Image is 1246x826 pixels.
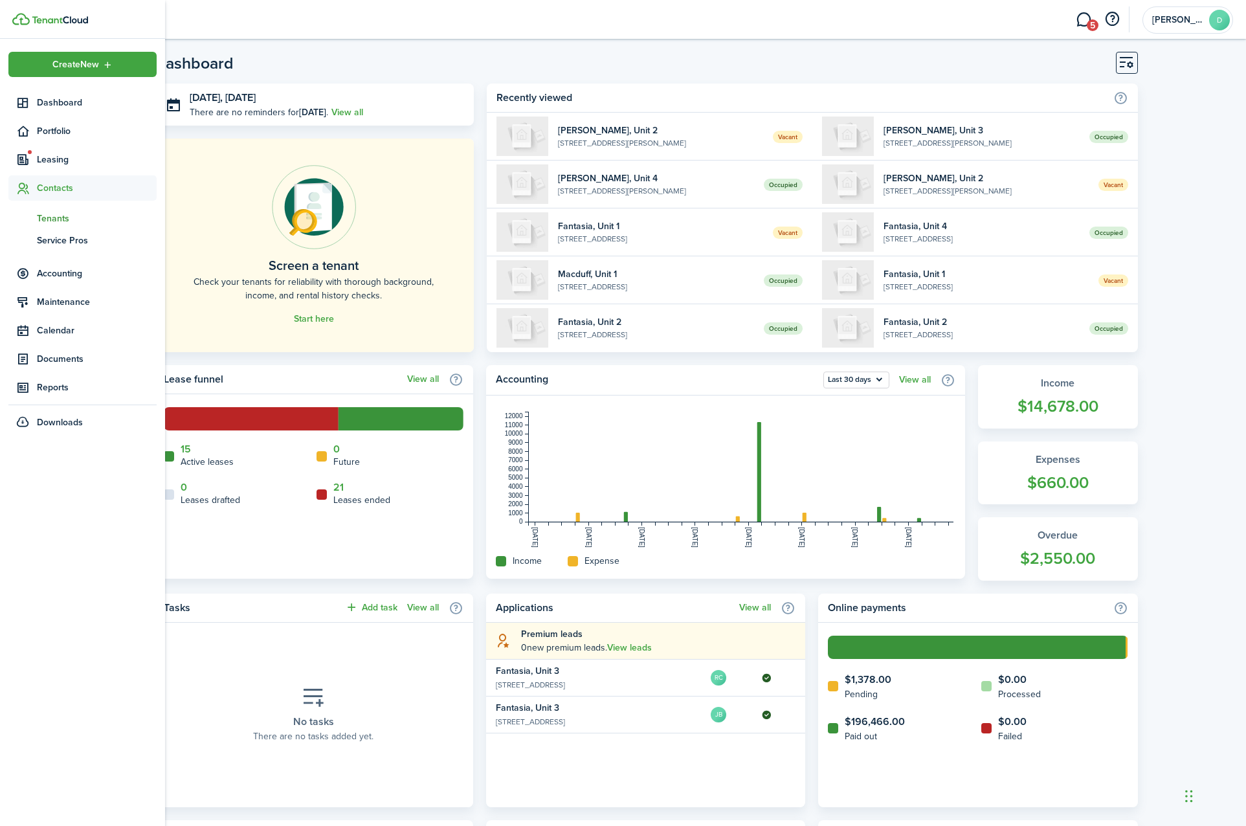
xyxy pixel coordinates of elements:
[37,352,157,366] span: Documents
[828,600,1106,616] home-widget-title: Online payments
[558,172,754,185] widget-list-item-title: [PERSON_NAME], Unit 4
[1101,8,1123,30] button: Open resource center
[905,527,912,548] tspan: [DATE]
[333,455,360,469] home-widget-title: Future
[508,509,523,517] tspan: 1000
[496,716,666,728] widget-list-item-description: [STREET_ADDRESS]
[1089,227,1128,239] span: Occupied
[1089,131,1128,143] span: Occupied
[181,443,191,455] a: 15
[513,554,542,568] home-widget-title: Income
[884,219,1080,233] widget-list-item-title: Fantasia, Unit 4
[407,603,439,613] a: View all
[822,308,874,348] img: 2
[8,207,157,229] a: Tenants
[333,443,340,455] a: 0
[183,275,445,302] home-placeholder-description: Check your tenants for reliability with thorough background, income, and rental history checks.
[998,714,1027,730] home-widget-count: $0.00
[37,124,157,138] span: Portfolio
[294,314,334,324] a: Start here
[496,260,548,300] img: 1
[508,439,523,446] tspan: 9000
[884,172,1089,185] widget-list-item-title: [PERSON_NAME], Unit 2
[521,627,795,641] explanation-title: Premium leads
[508,500,523,508] tspan: 2000
[822,117,874,156] img: 3
[773,131,803,143] span: Vacant
[845,730,905,743] home-widget-title: Paid out
[12,13,30,25] img: TenantCloud
[331,106,363,119] a: View all
[531,527,539,548] tspan: [DATE]
[1116,52,1138,74] button: Customise
[272,165,356,249] img: Online payments
[190,106,328,119] p: There are no reminders for .
[584,554,619,568] home-widget-title: Expense
[991,528,1125,543] widget-stats-title: Overdue
[496,679,666,691] widget-list-item-description: [STREET_ADDRESS]
[978,365,1138,429] a: Income$14,678.00
[991,546,1125,571] widget-stats-count: $2,550.00
[1071,3,1096,36] a: Messaging
[253,730,373,743] placeholder-description: There are no tasks added yet.
[764,274,803,287] span: Occupied
[884,124,1080,137] widget-list-item-title: [PERSON_NAME], Unit 3
[739,603,771,613] a: View all
[884,233,1080,245] widget-list-item-description: [STREET_ADDRESS]
[558,124,763,137] widget-list-item-title: [PERSON_NAME], Unit 2
[508,448,523,455] tspan: 8000
[691,527,698,548] tspan: [DATE]
[822,164,874,204] img: 2
[8,375,157,400] a: Reports
[711,707,726,722] avatar-text: JB
[37,416,83,429] span: Downloads
[496,372,817,388] home-widget-title: Accounting
[823,372,889,388] button: Last 30 days
[496,600,733,616] home-widget-title: Applications
[519,518,523,525] tspan: 0
[1181,764,1246,826] iframe: Chat Widget
[558,219,763,233] widget-list-item-title: Fantasia, Unit 1
[822,212,874,252] img: 4
[293,714,334,730] placeholder-title: No tasks
[37,153,157,166] span: Leasing
[407,374,439,385] a: View all
[711,670,726,686] avatar-text: RC
[884,267,1089,281] widget-list-item-title: Fantasia, Unit 1
[333,493,390,507] home-widget-title: Leases ended
[32,16,88,24] img: TenantCloud
[37,181,157,195] span: Contacts
[269,256,359,275] home-placeholder-title: Screen a tenant
[37,381,157,394] span: Reports
[52,60,99,69] span: Create New
[37,212,157,225] span: Tenants
[496,633,511,648] i: soft
[496,664,666,678] widget-list-item-title: Fantasia, Unit 3
[998,687,1041,701] home-widget-title: Processed
[558,267,754,281] widget-list-item-title: Macduff, Unit 1
[884,281,1089,293] widget-list-item-description: [STREET_ADDRESS]
[884,315,1080,329] widget-list-item-title: Fantasia, Unit 2
[496,117,548,156] img: 2
[37,324,157,337] span: Calendar
[505,430,523,437] tspan: 10000
[884,185,1089,197] widget-list-item-description: [STREET_ADDRESS][PERSON_NAME]
[991,471,1125,495] widget-stats-count: $660.00
[607,643,652,653] a: View leads
[154,55,234,71] header-page-title: Dashboard
[998,672,1041,687] home-widget-count: $0.00
[8,229,157,251] a: Service Pros
[558,281,754,293] widget-list-item-description: [STREET_ADDRESS]
[1098,179,1128,191] span: Vacant
[845,714,905,730] home-widget-count: $196,466.00
[496,164,548,204] img: 4
[345,600,397,615] button: Add task
[1185,777,1193,816] div: Drag
[899,375,931,385] a: View all
[978,517,1138,581] a: Overdue$2,550.00
[508,465,523,473] tspan: 6000
[745,527,752,548] tspan: [DATE]
[496,701,666,715] widget-list-item-title: Fantasia, Unit 3
[37,267,157,280] span: Accounting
